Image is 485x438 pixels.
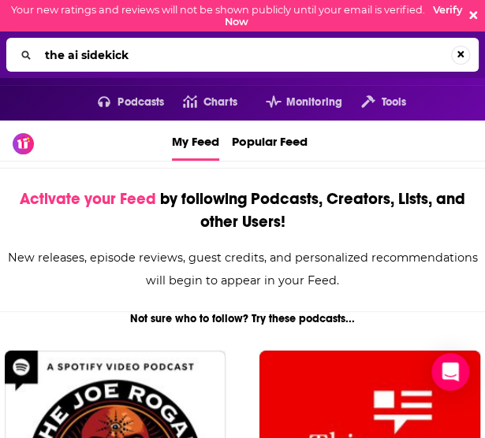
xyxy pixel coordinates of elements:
div: New releases, episode reviews, guest credits, and personalized recommendations will begin to appe... [5,247,480,292]
a: Popular Feed [232,121,308,161]
a: My Feed [172,121,219,161]
span: Podcasts [118,91,164,113]
input: Search... [39,43,451,68]
button: open menu [342,90,406,115]
span: Monitoring [286,91,342,113]
button: open menu [79,90,165,115]
div: Search... [6,38,479,72]
span: Activate your Feed [20,189,156,209]
a: Charts [164,90,237,115]
div: Your new ratings and reviews will not be shown publicly until your email is verified. [4,4,469,28]
span: Tools [381,91,406,113]
a: Verify Now [225,4,462,28]
span: Charts [203,91,237,113]
span: My Feed [172,124,219,158]
div: by following Podcasts, Creators, Lists, and other Users! [5,187,480,233]
span: Popular Feed [232,124,308,158]
button: open menu [247,90,342,115]
div: Open Intercom Messenger [431,353,469,391]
